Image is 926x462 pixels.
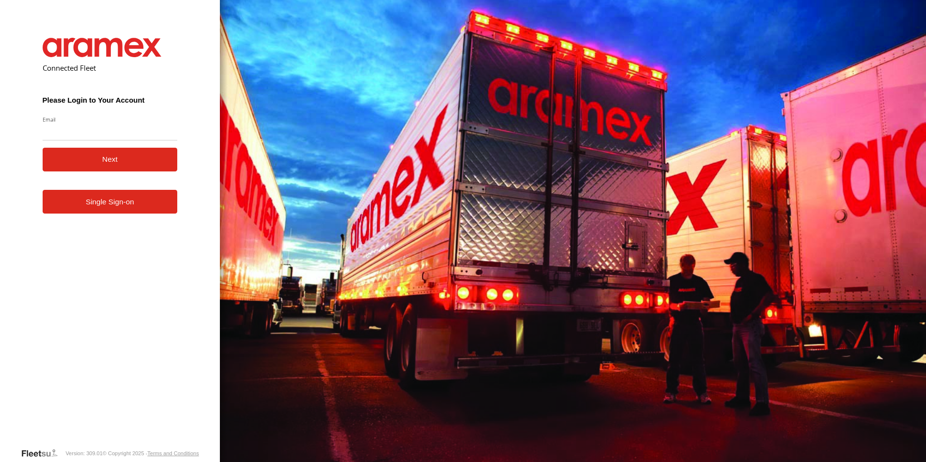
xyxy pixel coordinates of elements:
[43,63,178,73] h2: Connected Fleet
[103,450,199,456] div: © Copyright 2025 -
[43,190,178,214] a: Single Sign-on
[43,38,162,57] img: Aramex
[43,148,178,171] button: Next
[43,96,178,104] h3: Please Login to Your Account
[43,116,178,123] label: Email
[21,448,65,458] a: Visit our Website
[65,450,102,456] div: Version: 309.01
[147,450,199,456] a: Terms and Conditions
